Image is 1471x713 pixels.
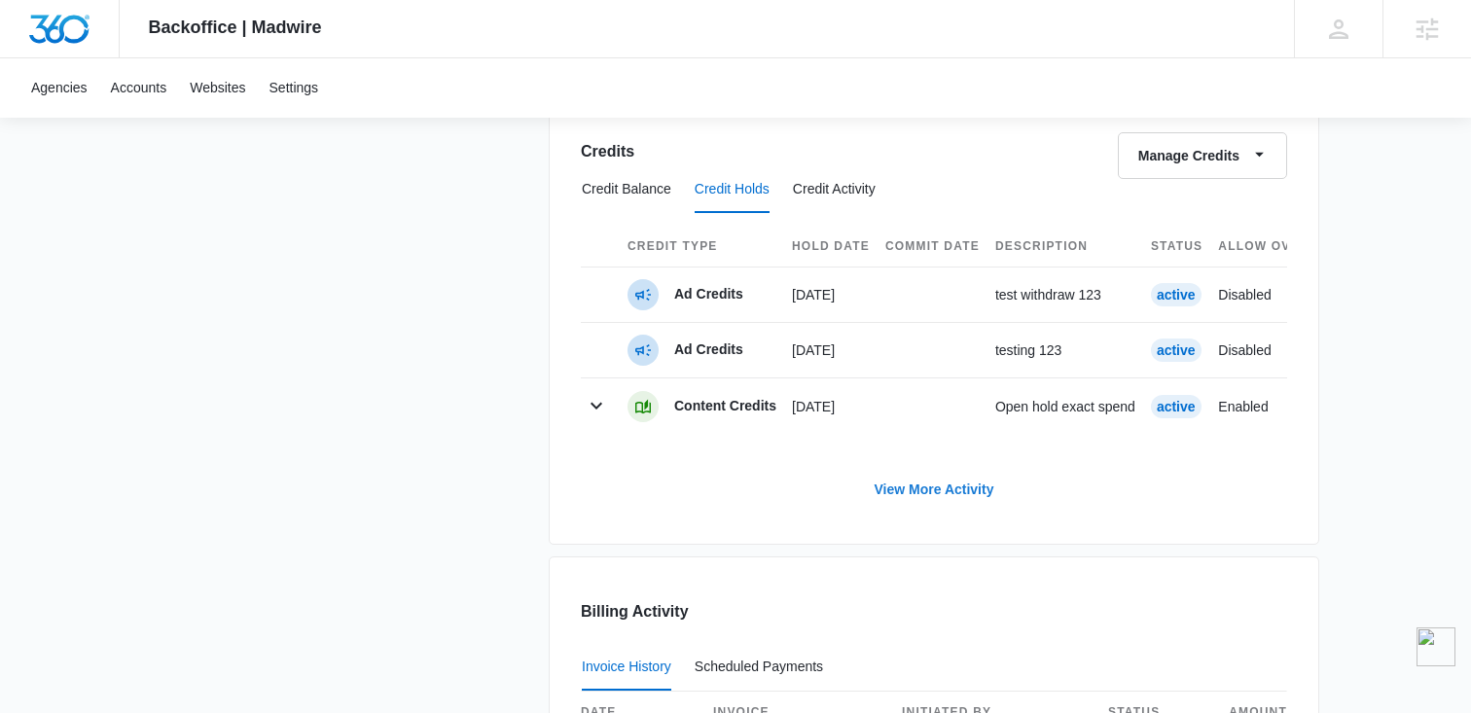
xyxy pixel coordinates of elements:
p: [DATE] [792,397,870,417]
a: Settings [258,58,331,118]
span: Status [1151,237,1202,255]
p: Disabled [1218,285,1338,305]
span: Allow Overage [1218,237,1338,255]
h3: Credits [581,140,634,163]
h3: Billing Activity [581,600,1287,624]
button: Invoice History [582,644,671,691]
p: Ad Credits [674,340,743,360]
div: Scheduled Payments [695,660,831,673]
span: Description [995,237,1135,255]
button: Credit Balance [582,166,671,213]
div: Active [1151,395,1202,418]
div: Active [1151,283,1202,306]
p: [DATE] [792,285,870,305]
button: Manage Credits [1118,132,1287,179]
div: Active [1151,339,1202,362]
a: Websites [178,58,257,118]
a: Agencies [19,58,99,118]
p: testing 123 [995,340,1135,361]
p: [DATE] [792,340,870,361]
p: Open hold exact spend [995,397,1135,417]
button: Credit Holds [695,166,770,213]
button: Credit Activity [793,166,876,213]
button: Toggle Row Expanded [581,390,612,421]
a: Accounts [99,58,179,118]
p: Disabled [1218,340,1338,361]
p: test withdraw 123 [995,285,1135,305]
span: Backoffice | Madwire [149,18,322,38]
span: Commit Date [885,237,980,255]
p: Ad Credits [674,285,743,304]
span: Credit Type [628,237,776,255]
p: Enabled [1218,397,1338,417]
p: Content Credits [674,397,776,416]
a: View More Activity [855,466,1014,513]
span: Hold Date [792,237,870,255]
